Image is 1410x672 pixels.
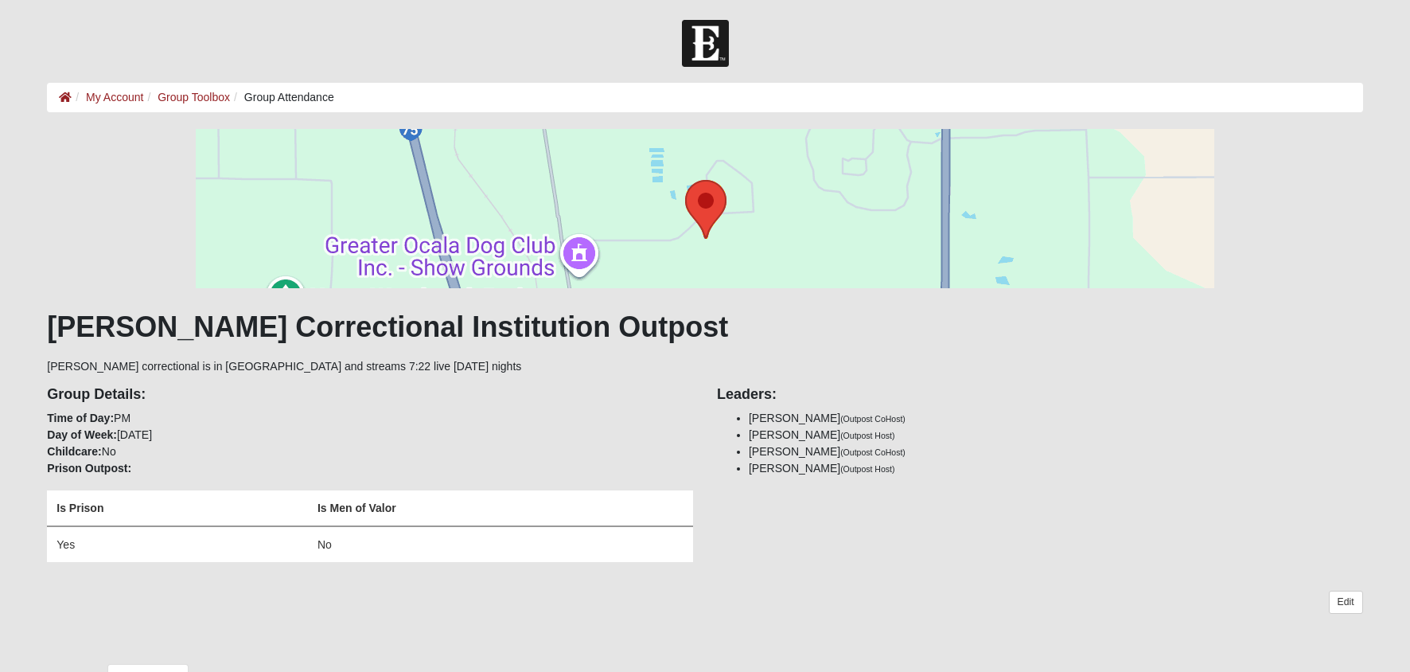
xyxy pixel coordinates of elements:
[682,20,729,67] img: Church of Eleven22 Logo
[1329,591,1363,614] a: Edit
[230,89,334,106] li: Group Attendance
[308,490,693,526] th: Is Men of Valor
[158,91,230,104] a: Group Toolbox
[749,427,1363,443] li: [PERSON_NAME]
[840,414,906,424] small: (Outpost CoHost)
[47,310,1362,344] h1: [PERSON_NAME] Correctional Institution Outpost
[47,490,308,526] th: Is Prison
[47,412,114,424] strong: Time of Day:
[749,460,1363,477] li: [PERSON_NAME]
[35,375,705,578] div: PM [DATE] No
[840,464,894,474] small: (Outpost Host)
[47,526,308,562] td: Yes
[47,445,101,458] strong: Childcare:
[47,462,131,475] strong: Prison Outpost:
[86,91,143,104] a: My Account
[840,447,906,457] small: (Outpost CoHost)
[47,386,693,404] h4: Group Details:
[749,410,1363,427] li: [PERSON_NAME]
[308,526,693,562] td: No
[47,428,117,441] strong: Day of Week:
[840,431,894,440] small: (Outpost Host)
[717,386,1363,404] h4: Leaders:
[749,443,1363,460] li: [PERSON_NAME]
